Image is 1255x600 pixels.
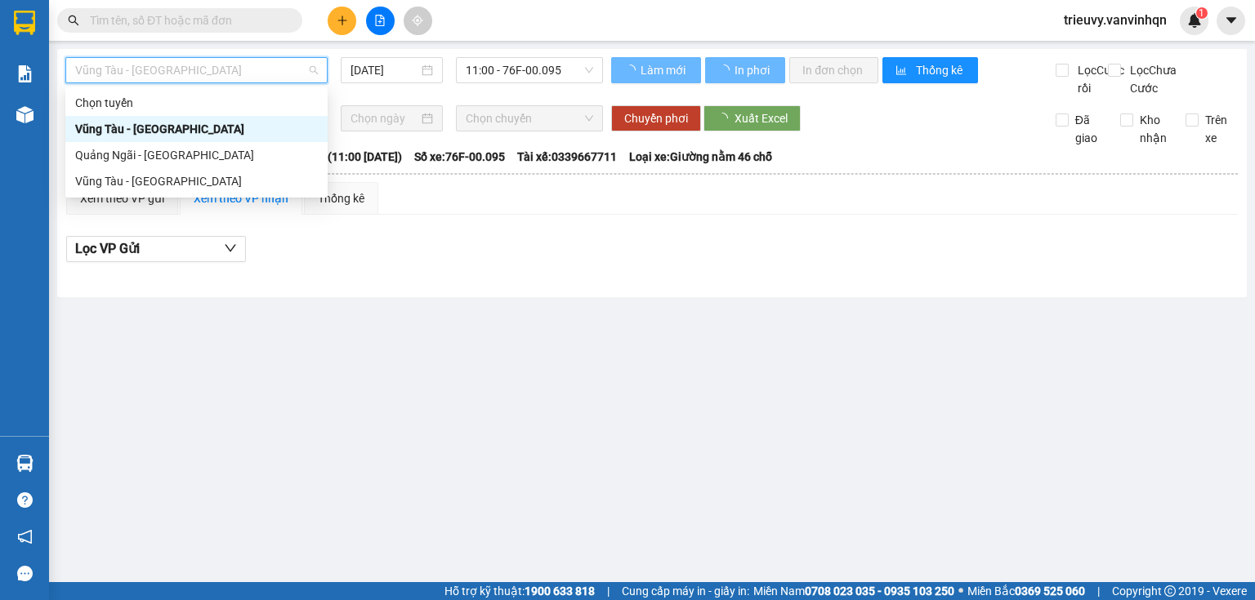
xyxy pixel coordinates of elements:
[882,57,978,83] button: bar-chartThống kê
[90,11,283,29] input: Tìm tên, số ĐT hoặc mã đơn
[283,148,402,166] span: Chuyến: (11:00 [DATE])
[337,15,348,26] span: plus
[611,57,701,83] button: Làm mới
[328,7,356,35] button: plus
[374,15,386,26] span: file-add
[65,168,328,194] div: Vũng Tàu - Quảng Ngãi
[735,61,772,79] span: In phơi
[624,64,638,76] span: loading
[16,106,33,123] img: warehouse-icon
[703,105,801,131] button: Xuất Excel
[1217,7,1245,35] button: caret-down
[1224,13,1239,28] span: caret-down
[916,61,965,79] span: Thống kê
[466,106,594,131] span: Chọn chuyến
[1015,584,1085,598] strong: 0369 525 060
[622,582,749,600] span: Cung cấp máy in - giấy in:
[224,242,237,255] span: down
[414,148,505,166] span: Số xe: 76F-00.095
[366,7,395,35] button: file-add
[318,189,364,207] div: Thống kê
[607,582,610,600] span: |
[412,15,423,26] span: aim
[611,105,701,131] button: Chuyển phơi
[65,90,328,116] div: Chọn tuyến
[444,582,595,600] span: Hỗ trợ kỹ thuật:
[75,146,318,164] div: Quảng Ngãi - [GEOGRAPHIC_DATA]
[1097,582,1100,600] span: |
[65,142,328,168] div: Quảng Ngãi - Vũng Tàu
[1196,7,1208,19] sup: 1
[641,61,688,79] span: Làm mới
[75,120,318,138] div: Vũng Tàu - [GEOGRAPHIC_DATA]
[14,11,35,35] img: logo-vxr
[1133,111,1173,147] span: Kho nhận
[75,172,318,190] div: Vũng Tàu - [GEOGRAPHIC_DATA]
[16,455,33,472] img: warehouse-icon
[17,529,33,544] span: notification
[1187,13,1202,28] img: icon-new-feature
[1199,111,1239,147] span: Trên xe
[1069,111,1109,147] span: Đã giao
[17,492,33,508] span: question-circle
[895,64,909,78] span: bar-chart
[1199,7,1204,19] span: 1
[351,109,418,127] input: Chọn ngày
[351,61,418,79] input: 13/10/2025
[805,584,954,598] strong: 0708 023 035 - 0935 103 250
[17,566,33,581] span: message
[789,57,878,83] button: In đơn chọn
[967,582,1085,600] span: Miền Bắc
[525,584,595,598] strong: 1900 633 818
[958,588,963,594] span: ⚪️
[404,7,432,35] button: aim
[80,189,164,207] div: Xem theo VP gửi
[68,15,79,26] span: search
[718,64,732,76] span: loading
[75,94,318,112] div: Chọn tuyến
[1071,61,1127,97] span: Lọc Cước rồi
[1123,61,1186,97] span: Lọc Chưa Cước
[75,58,318,82] span: Vũng Tàu - Quảng Ngãi
[194,189,288,207] div: Xem theo VP nhận
[1051,10,1180,30] span: trieuvy.vanvinhqn
[16,65,33,82] img: solution-icon
[65,116,328,142] div: Vũng Tàu - Quảng Ngãi
[705,57,785,83] button: In phơi
[66,236,246,262] button: Lọc VP Gửi
[75,238,140,259] span: Lọc VP Gửi
[517,148,617,166] span: Tài xế: 0339667711
[466,58,594,82] span: 11:00 - 76F-00.095
[753,582,954,600] span: Miền Nam
[1164,585,1176,597] span: copyright
[629,148,772,166] span: Loại xe: Giường nằm 46 chỗ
